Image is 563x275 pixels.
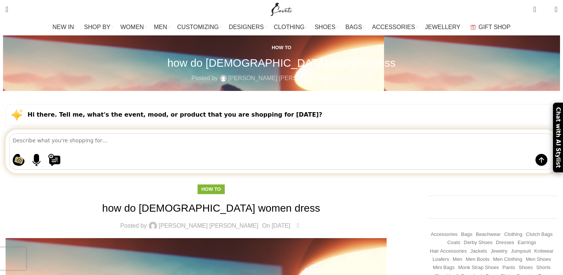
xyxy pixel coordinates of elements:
[149,222,157,230] img: author-avatar
[229,20,266,35] a: DESIGNERS
[466,256,490,263] a: Men Boots (296 items)
[269,6,294,12] a: Site logo
[220,75,227,82] img: author-avatar
[526,256,551,263] a: Men Shoes (1,372 items)
[120,223,147,229] span: Posted by
[464,239,492,246] a: Derby shoes (233 items)
[368,73,374,78] span: 0
[493,256,522,263] a: Men Clothing (418 items)
[432,256,449,263] a: Loafers (193 items)
[470,20,511,35] a: GIFT SHOP
[542,2,549,17] div: My Wishlist
[274,20,307,35] a: CLOTHING
[52,23,74,31] span: NEW IN
[534,4,540,9] span: 0
[154,20,170,35] a: MEN
[2,2,12,17] a: Search
[191,73,218,83] span: Posted by
[345,23,362,31] span: BAGS
[425,23,460,31] span: JEWELLERY
[372,23,415,31] span: ACCESSORIES
[519,264,533,271] a: Shoes (294 items)
[530,2,540,17] a: 0
[470,25,476,29] img: GiftBag
[154,23,167,31] span: MEN
[314,20,338,35] a: SHOES
[496,239,514,246] a: Dresses (9,676 items)
[526,231,553,238] a: Clutch Bags (155 items)
[274,23,305,31] span: CLOTHING
[430,248,467,255] a: Hair Accessories (245 items)
[84,23,111,31] span: SHOP BY
[6,201,417,215] h1: how do [DEMOGRAPHIC_DATA] women dress
[511,248,531,255] a: Jumpsuit (155 items)
[425,20,463,35] a: JEWELLERY
[490,248,507,255] a: Jewelry (408 items)
[314,23,335,31] span: SHOES
[294,221,302,231] a: 0
[345,20,364,35] a: BAGS
[470,248,487,255] a: Jackets (1,198 items)
[431,231,458,238] a: Accessories (745 items)
[167,56,396,69] h1: how do [DEMOGRAPHIC_DATA] women dress
[201,186,221,192] a: How to
[452,256,462,263] a: Men (1,906 items)
[461,231,472,238] a: Bags (1,744 items)
[262,222,290,229] time: On [DATE]
[479,23,511,31] span: GIFT SHOP
[536,264,551,271] a: Shorts (322 items)
[433,264,455,271] a: Mini Bags (367 items)
[2,20,561,35] div: Main navigation
[121,23,144,31] span: WOMEN
[121,20,147,35] a: WOMEN
[52,20,77,35] a: NEW IN
[372,20,418,35] a: ACCESSORIES
[84,20,113,35] a: SHOP BY
[228,73,328,83] a: [PERSON_NAME] [PERSON_NAME]
[332,75,360,81] time: On [DATE]
[504,231,522,238] a: Clothing (18,677 items)
[177,20,221,35] a: CUSTOMIZING
[502,264,515,271] a: Pants (1,359 items)
[518,239,536,246] a: Earrings (184 items)
[272,45,291,50] a: How to
[458,264,499,271] a: Monk strap shoes (262 items)
[534,248,554,255] a: Knitwear (484 items)
[298,220,304,226] span: 0
[543,7,549,13] span: 0
[364,73,371,83] a: 0
[177,23,219,31] span: CUSTOMIZING
[447,239,460,246] a: Coats (417 items)
[159,223,259,229] a: [PERSON_NAME] [PERSON_NAME]
[476,231,501,238] a: Beachwear (451 items)
[229,23,264,31] span: DESIGNERS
